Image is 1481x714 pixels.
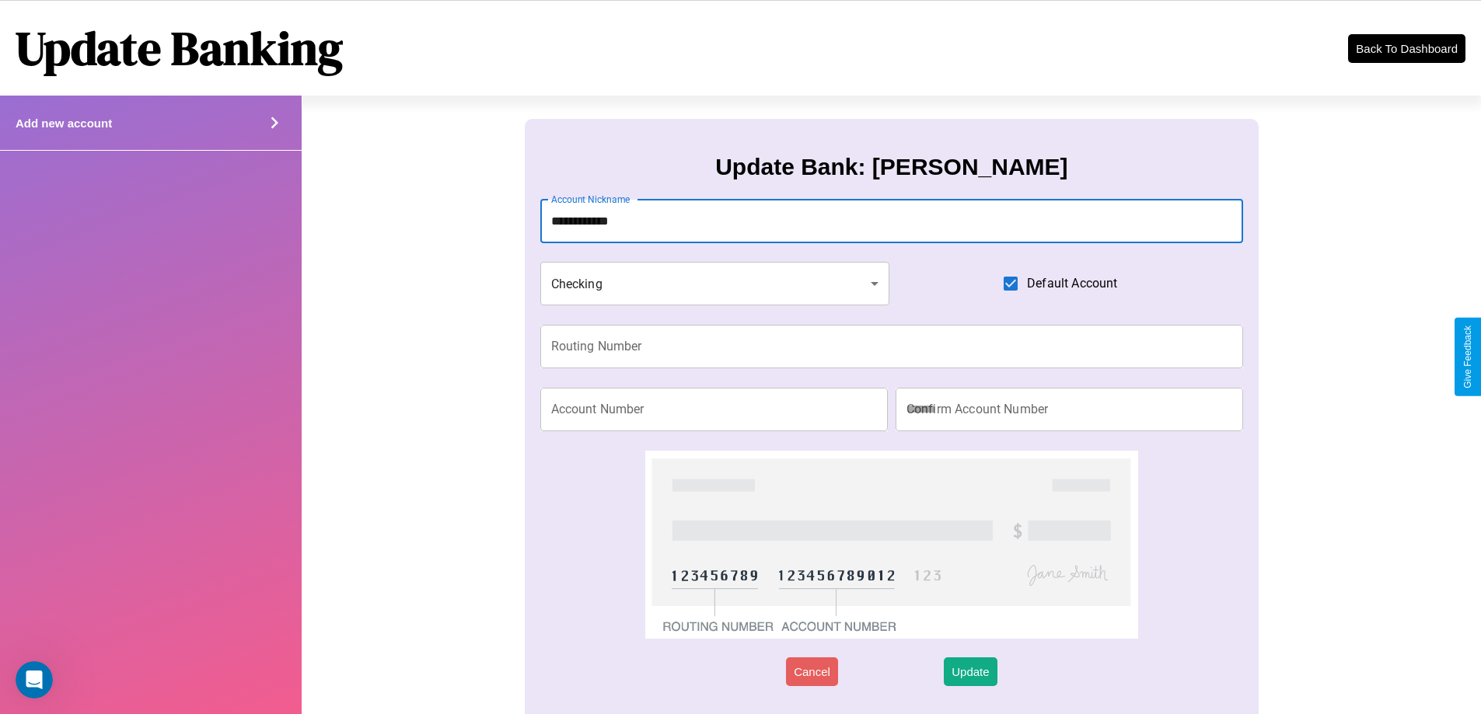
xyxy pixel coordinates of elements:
div: Checking [540,262,890,305]
h1: Update Banking [16,16,343,80]
button: Back To Dashboard [1348,34,1465,63]
iframe: Intercom live chat [16,661,53,698]
h3: Update Bank: [PERSON_NAME] [715,154,1067,180]
div: Give Feedback [1462,326,1473,388]
h4: Add new account [16,117,112,130]
img: check [645,451,1137,639]
span: Default Account [1027,274,1117,293]
button: Update [944,657,997,686]
label: Account Nickname [551,193,630,206]
button: Cancel [786,657,838,686]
